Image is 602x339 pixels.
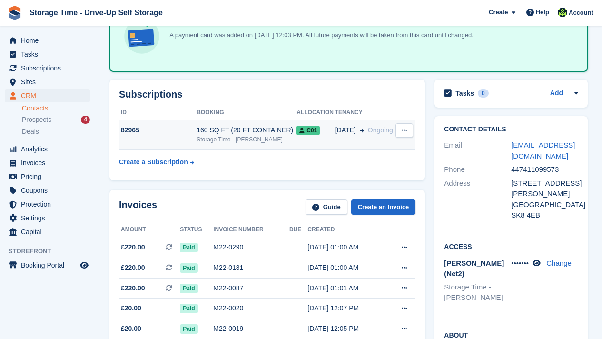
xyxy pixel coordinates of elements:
a: Create a Subscription [119,153,194,171]
span: £220.00 [121,283,145,293]
span: Ongoing [368,126,393,134]
a: menu [5,61,90,75]
span: Booking Portal [21,259,78,272]
h2: Access [444,241,578,251]
div: Create a Subscription [119,157,188,167]
span: ••••••• [511,259,529,267]
span: £220.00 [121,263,145,273]
div: 4 [81,116,90,124]
div: M22-0020 [213,303,289,313]
div: [DATE] 01:00 AM [307,242,385,252]
a: menu [5,198,90,211]
a: menu [5,184,90,197]
a: menu [5,259,90,272]
span: Paid [180,304,197,313]
div: [STREET_ADDRESS][PERSON_NAME] [511,178,578,199]
a: menu [5,89,90,102]
a: Storage Time - Drive-Up Self Storage [26,5,167,20]
h2: Invoices [119,199,157,215]
a: menu [5,156,90,169]
div: [DATE] 12:07 PM [307,303,385,313]
a: [EMAIL_ADDRESS][DOMAIN_NAME] [511,141,575,160]
th: Invoice number [213,222,289,238]
span: Subscriptions [21,61,78,75]
div: Email [444,140,511,161]
span: Invoices [21,156,78,169]
span: Paid [180,243,197,252]
div: [DATE] 01:01 AM [307,283,385,293]
a: menu [5,211,90,225]
span: Pricing [21,170,78,183]
span: Home [21,34,78,47]
span: Coupons [21,184,78,197]
p: A payment card was added on [DATE] 12:03 PM. All future payments will be taken from this card unt... [166,30,474,40]
div: 82965 [119,125,197,135]
a: Deals [22,127,90,137]
h2: Tasks [455,89,474,98]
span: Paid [180,263,197,273]
div: M22-0290 [213,242,289,252]
th: Status [180,222,213,238]
div: Address [444,178,511,221]
h2: Subscriptions [119,89,415,100]
a: Create an Invoice [351,199,416,215]
th: Tenancy [335,105,395,120]
span: £220.00 [121,242,145,252]
a: Change [546,259,572,267]
a: menu [5,34,90,47]
div: M22-0087 [213,283,289,293]
div: Storage Time - [PERSON_NAME] [197,135,296,144]
span: Create [489,8,508,17]
img: Laaibah Sarwar [558,8,567,17]
div: 447411099573 [511,164,578,175]
img: card-linked-ebf98d0992dc2aeb22e95c0e3c79077019eb2392cfd83c6a337811c24bc77127.svg [122,16,162,56]
th: Amount [119,222,180,238]
span: Sites [21,75,78,89]
div: M22-0019 [213,324,289,334]
div: [DATE] 01:00 AM [307,263,385,273]
a: Add [550,88,563,99]
span: Tasks [21,48,78,61]
a: Preview store [79,259,90,271]
th: Created [307,222,385,238]
th: Allocation [296,105,335,120]
div: M22-0181 [213,263,289,273]
span: Help [536,8,549,17]
a: menu [5,170,90,183]
span: Account [569,8,593,18]
th: Booking [197,105,296,120]
h2: Contact Details [444,126,578,133]
th: ID [119,105,197,120]
a: menu [5,225,90,239]
div: SK8 4EB [511,210,578,221]
div: 0 [478,89,489,98]
span: [PERSON_NAME] (Net2) [444,259,504,278]
span: Paid [180,324,197,334]
a: Contacts [22,104,90,113]
li: Storage Time - [PERSON_NAME] [444,282,511,303]
span: CRM [21,89,78,102]
div: [GEOGRAPHIC_DATA] [511,199,578,210]
a: Prospects 4 [22,115,90,125]
span: Storefront [9,247,95,256]
span: Deals [22,127,39,136]
span: Capital [21,225,78,239]
span: £20.00 [121,303,141,313]
a: menu [5,75,90,89]
th: Due [289,222,307,238]
span: Analytics [21,142,78,156]
a: menu [5,48,90,61]
div: Phone [444,164,511,175]
div: [DATE] 12:05 PM [307,324,385,334]
a: menu [5,142,90,156]
span: Prospects [22,115,51,124]
div: 160 SQ FT (20 FT CONTAINER) [197,125,296,135]
a: Guide [306,199,347,215]
span: Paid [180,284,197,293]
span: Protection [21,198,78,211]
span: £20.00 [121,324,141,334]
span: [DATE] [335,125,356,135]
span: C01 [296,126,320,135]
img: stora-icon-8386f47178a22dfd0bd8f6a31ec36ba5ce8667c1dd55bd0f319d3a0aa187defe.svg [8,6,22,20]
span: Settings [21,211,78,225]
